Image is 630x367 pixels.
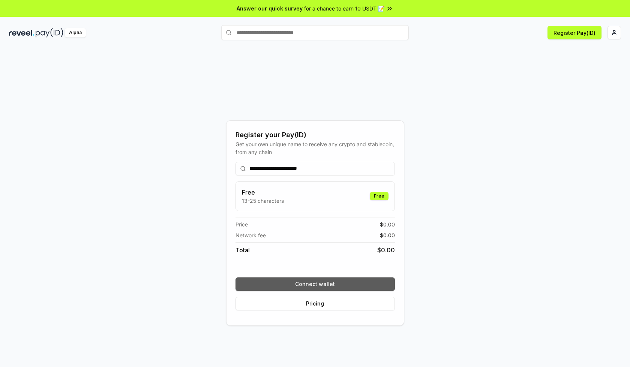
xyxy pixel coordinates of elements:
img: pay_id [36,28,63,37]
div: Alpha [65,28,86,37]
div: Get your own unique name to receive any crypto and stablecoin, from any chain [235,140,395,156]
button: Register Pay(ID) [547,26,601,39]
button: Pricing [235,297,395,310]
span: $ 0.00 [380,231,395,239]
span: Answer our quick survey [237,4,303,12]
div: Free [370,192,388,200]
span: Price [235,220,248,228]
span: $ 0.00 [380,220,395,228]
span: Network fee [235,231,266,239]
img: reveel_dark [9,28,34,37]
button: Connect wallet [235,277,395,291]
span: $ 0.00 [377,246,395,255]
div: Register your Pay(ID) [235,130,395,140]
h3: Free [242,188,284,197]
p: 13-25 characters [242,197,284,205]
span: for a chance to earn 10 USDT 📝 [304,4,384,12]
span: Total [235,246,250,255]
